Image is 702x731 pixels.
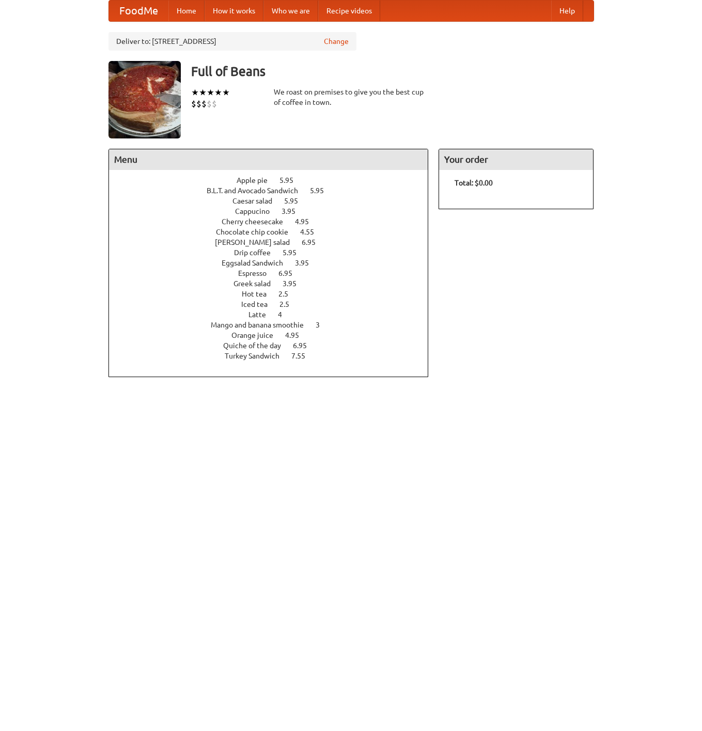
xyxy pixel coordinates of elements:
a: Help [551,1,583,21]
b: Total: $0.00 [455,179,493,187]
a: Hot tea 2.5 [242,290,307,298]
a: Cappucino 3.95 [235,207,315,215]
a: Who we are [263,1,318,21]
span: Apple pie [237,176,278,184]
h4: Menu [109,149,428,170]
span: 6.95 [302,238,326,246]
h3: Full of Beans [191,61,594,82]
span: 6.95 [293,341,317,350]
li: $ [201,98,207,110]
a: Turkey Sandwich 7.55 [225,352,324,360]
span: Cherry cheesecake [222,217,293,226]
li: $ [207,98,212,110]
span: 3.95 [282,207,306,215]
a: Apple pie 5.95 [237,176,313,184]
li: $ [212,98,217,110]
li: $ [196,98,201,110]
li: $ [191,98,196,110]
span: Caesar salad [232,197,283,205]
span: 5.95 [284,197,308,205]
a: Espresso 6.95 [238,269,311,277]
span: 2.5 [279,300,300,308]
span: Turkey Sandwich [225,352,290,360]
a: B.L.T. and Avocado Sandwich 5.95 [207,186,343,195]
span: Quiche of the day [223,341,291,350]
img: angular.jpg [108,61,181,138]
a: Mango and banana smoothie 3 [211,321,339,329]
a: Home [168,1,205,21]
span: 2.5 [278,290,299,298]
span: 5.95 [310,186,334,195]
a: [PERSON_NAME] salad 6.95 [215,238,335,246]
span: Espresso [238,269,277,277]
span: Greek salad [233,279,281,288]
span: B.L.T. and Avocado Sandwich [207,186,308,195]
span: Cappucino [235,207,280,215]
li: ★ [214,87,222,98]
a: Orange juice 4.95 [231,331,318,339]
span: Hot tea [242,290,277,298]
a: Recipe videos [318,1,380,21]
span: 4.95 [285,331,309,339]
a: Latte 4 [248,310,301,319]
a: Quiche of the day 6.95 [223,341,326,350]
a: Chocolate chip cookie 4.55 [216,228,333,236]
a: Change [324,36,349,46]
span: 5.95 [283,248,307,257]
span: 3 [316,321,330,329]
span: 4.95 [295,217,319,226]
span: 3.95 [295,259,319,267]
span: Latte [248,310,276,319]
span: Drip coffee [234,248,281,257]
li: ★ [199,87,207,98]
span: Mango and banana smoothie [211,321,314,329]
span: Orange juice [231,331,284,339]
span: 7.55 [291,352,316,360]
span: 4 [278,310,292,319]
a: Eggsalad Sandwich 3.95 [222,259,328,267]
a: Cherry cheesecake 4.95 [222,217,328,226]
li: ★ [191,87,199,98]
div: We roast on premises to give you the best cup of coffee in town. [274,87,429,107]
a: FoodMe [109,1,168,21]
h4: Your order [439,149,593,170]
span: 3.95 [283,279,307,288]
a: Caesar salad 5.95 [232,197,317,205]
a: Iced tea 2.5 [241,300,308,308]
li: ★ [222,87,230,98]
li: ★ [207,87,214,98]
div: Deliver to: [STREET_ADDRESS] [108,32,356,51]
span: 6.95 [278,269,303,277]
span: 5.95 [279,176,304,184]
a: How it works [205,1,263,21]
a: Greek salad 3.95 [233,279,316,288]
span: Eggsalad Sandwich [222,259,293,267]
span: Iced tea [241,300,278,308]
span: [PERSON_NAME] salad [215,238,300,246]
span: Chocolate chip cookie [216,228,299,236]
span: 4.55 [300,228,324,236]
a: Drip coffee 5.95 [234,248,316,257]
